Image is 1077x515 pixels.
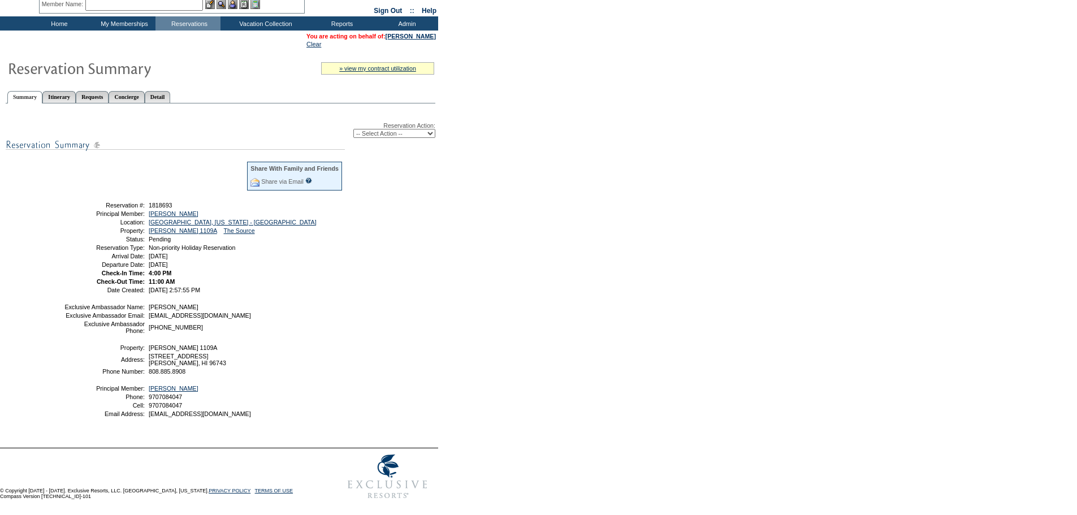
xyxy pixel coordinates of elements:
td: Principal Member: [64,210,145,217]
img: Reservaton Summary [7,57,233,79]
a: Concierge [109,91,144,103]
a: [PERSON_NAME] [149,210,198,217]
span: Pending [149,236,171,243]
a: [GEOGRAPHIC_DATA], [US_STATE] - [GEOGRAPHIC_DATA] [149,219,317,226]
td: Location: [64,219,145,226]
td: Phone: [64,393,145,400]
span: [EMAIL_ADDRESS][DOMAIN_NAME] [149,410,251,417]
a: [PERSON_NAME] [386,33,436,40]
a: » view my contract utilization [339,65,416,72]
div: Reservation Action: [6,122,435,138]
span: Non-priority Holiday Reservation [149,244,235,251]
span: :: [410,7,414,15]
td: Property: [64,227,145,234]
td: Home [25,16,90,31]
span: [PERSON_NAME] 1109A [149,344,217,351]
td: Reservation #: [64,202,145,209]
td: Principal Member: [64,385,145,392]
span: 4:00 PM [149,270,171,276]
td: Exclusive Ambassador Name: [64,304,145,310]
td: My Memberships [90,16,155,31]
input: What is this? [305,178,312,184]
td: Date Created: [64,287,145,293]
span: [DATE] [149,253,168,259]
td: Address: [64,353,145,366]
td: Reservations [155,16,220,31]
img: subTtlResSummary.gif [6,138,345,152]
span: 9707084047 [149,393,182,400]
span: [EMAIL_ADDRESS][DOMAIN_NAME] [149,312,251,319]
a: [PERSON_NAME] [149,385,198,392]
strong: Check-Out Time: [97,278,145,285]
a: Detail [145,91,171,103]
td: Email Address: [64,410,145,417]
span: [DATE] 2:57:55 PM [149,287,200,293]
span: 1818693 [149,202,172,209]
td: Status: [64,236,145,243]
span: 808.885.8908 [149,368,185,375]
a: [PERSON_NAME] 1109A [149,227,217,234]
td: Property: [64,344,145,351]
td: Admin [373,16,438,31]
a: Itinerary [42,91,76,103]
span: [PERSON_NAME] [149,304,198,310]
a: Clear [306,41,321,47]
span: [STREET_ADDRESS] [PERSON_NAME], HI 96743 [149,353,226,366]
span: [PHONE_NUMBER] [149,324,203,331]
span: 9707084047 [149,402,182,409]
div: Share With Family and Friends [250,165,339,172]
span: [DATE] [149,261,168,268]
td: Phone Number: [64,368,145,375]
td: Reservation Type: [64,244,145,251]
span: 11:00 AM [149,278,175,285]
a: TERMS OF USE [255,488,293,494]
a: Help [422,7,436,15]
td: Departure Date: [64,261,145,268]
a: Summary [7,91,42,103]
a: Sign Out [374,7,402,15]
a: The Source [223,227,254,234]
strong: Check-In Time: [102,270,145,276]
td: Exclusive Ambassador Phone: [64,321,145,334]
td: Reports [308,16,373,31]
a: PRIVACY POLICY [209,488,250,494]
td: Exclusive Ambassador Email: [64,312,145,319]
a: Requests [76,91,109,103]
a: Share via Email [261,178,304,185]
td: Arrival Date: [64,253,145,259]
td: Vacation Collection [220,16,308,31]
img: Exclusive Resorts [337,448,438,505]
td: Cell: [64,402,145,409]
span: You are acting on behalf of: [306,33,436,40]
